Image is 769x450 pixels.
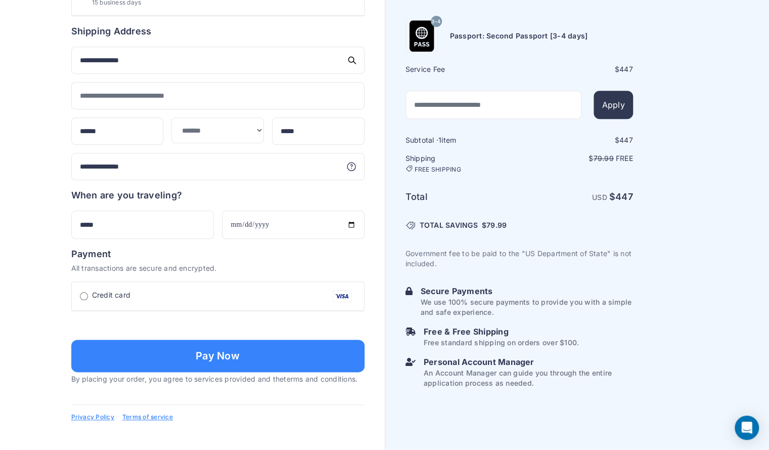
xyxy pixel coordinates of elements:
span: 447 [619,136,633,145]
a: Terms of service [122,413,173,421]
span: $ [482,221,507,231]
h6: Shipping Address [71,24,365,38]
h6: When are you traveling? [71,188,183,202]
h6: Shipping [405,154,518,174]
span: FREE SHIPPING [415,166,461,174]
p: All transactions are secure and encrypted. [71,263,365,273]
svg: More information [346,161,356,172]
p: An Account Manager can guide you through the entire application process as needed. [424,369,633,389]
span: USD [592,193,607,202]
p: Free standard shipping on orders over $100. [424,338,579,348]
span: 3-4 [431,15,441,28]
div: Open Intercom Messenger [735,416,759,440]
span: TOTAL SAVINGS [420,221,478,231]
h6: Personal Account Manager [424,356,633,369]
h6: Total [405,190,518,204]
img: Product Name [406,21,437,52]
span: 79.99 [593,154,613,163]
span: Free [616,154,633,163]
span: Credit card [92,290,131,300]
a: terms and conditions [284,375,355,383]
h6: Service Fee [405,65,518,75]
h6: Secure Payments [421,285,633,298]
span: 447 [619,65,633,74]
p: $ [520,154,633,164]
strong: $ [609,192,633,202]
img: Visa [333,290,352,302]
h6: Passport: Second Passport [3-4 days] [450,31,588,42]
h6: Subtotal · item [405,136,518,146]
a: Privacy Policy [71,413,114,421]
div: $ [520,65,633,75]
p: We use 100% secure payments to provide you with a simple and safe experience. [421,298,633,318]
p: By placing your order, you agree to services provided and the . [71,374,365,384]
p: Government fee to be paid to the "US Department of State" is not included. [405,249,633,269]
button: Pay Now [71,340,365,372]
span: 447 [615,192,633,202]
h6: Payment [71,247,365,261]
button: Apply [594,91,632,119]
span: 1 [438,136,441,145]
div: $ [520,136,633,146]
h6: Free & Free Shipping [424,326,579,338]
span: 79.99 [486,221,507,230]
